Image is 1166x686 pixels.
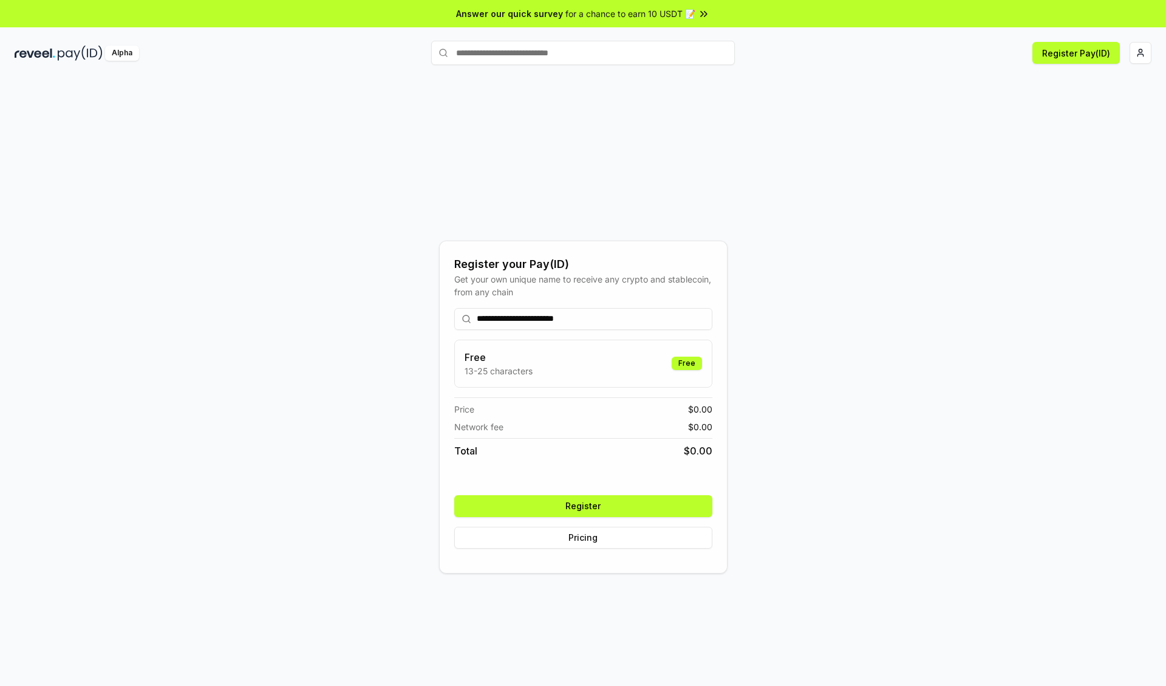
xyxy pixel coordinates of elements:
[465,365,533,377] p: 13-25 characters
[672,357,702,370] div: Free
[454,420,503,433] span: Network fee
[454,444,477,458] span: Total
[454,273,712,298] div: Get your own unique name to receive any crypto and stablecoin, from any chain
[454,495,712,517] button: Register
[565,7,695,20] span: for a chance to earn 10 USDT 📝
[465,350,533,365] h3: Free
[1032,42,1120,64] button: Register Pay(ID)
[688,420,712,433] span: $ 0.00
[454,256,712,273] div: Register your Pay(ID)
[688,403,712,416] span: $ 0.00
[454,527,712,549] button: Pricing
[58,46,103,61] img: pay_id
[454,403,474,416] span: Price
[15,46,55,61] img: reveel_dark
[456,7,563,20] span: Answer our quick survey
[684,444,712,458] span: $ 0.00
[105,46,139,61] div: Alpha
